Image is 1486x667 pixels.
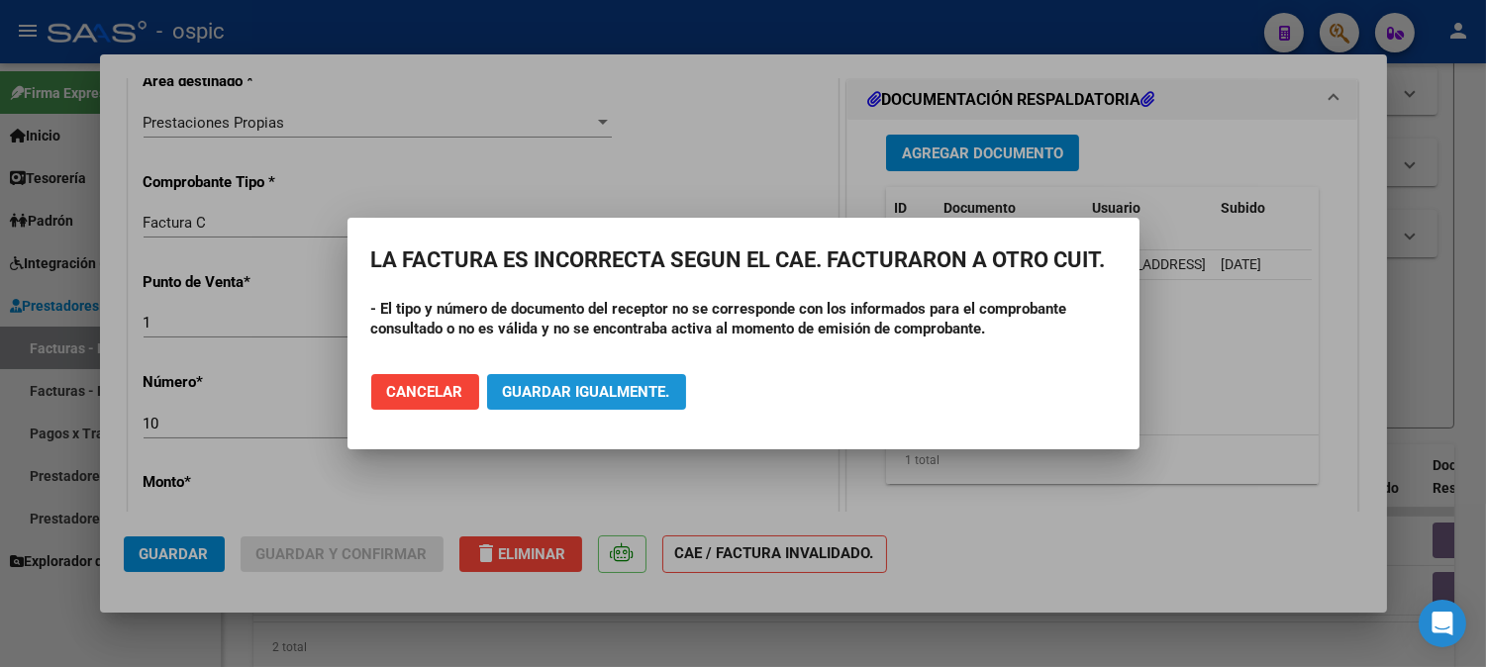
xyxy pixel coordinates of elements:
[503,383,670,401] span: Guardar igualmente.
[371,374,479,410] button: Cancelar
[387,383,463,401] span: Cancelar
[1419,600,1466,647] div: Open Intercom Messenger
[487,374,686,410] button: Guardar igualmente.
[371,241,1116,279] h2: LA FACTURA ES INCORRECTA SEGUN EL CAE. FACTURARON A OTRO CUIT.
[371,300,1067,337] strong: - El tipo y número de documento del receptor no se corresponde con los informados para el comprob...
